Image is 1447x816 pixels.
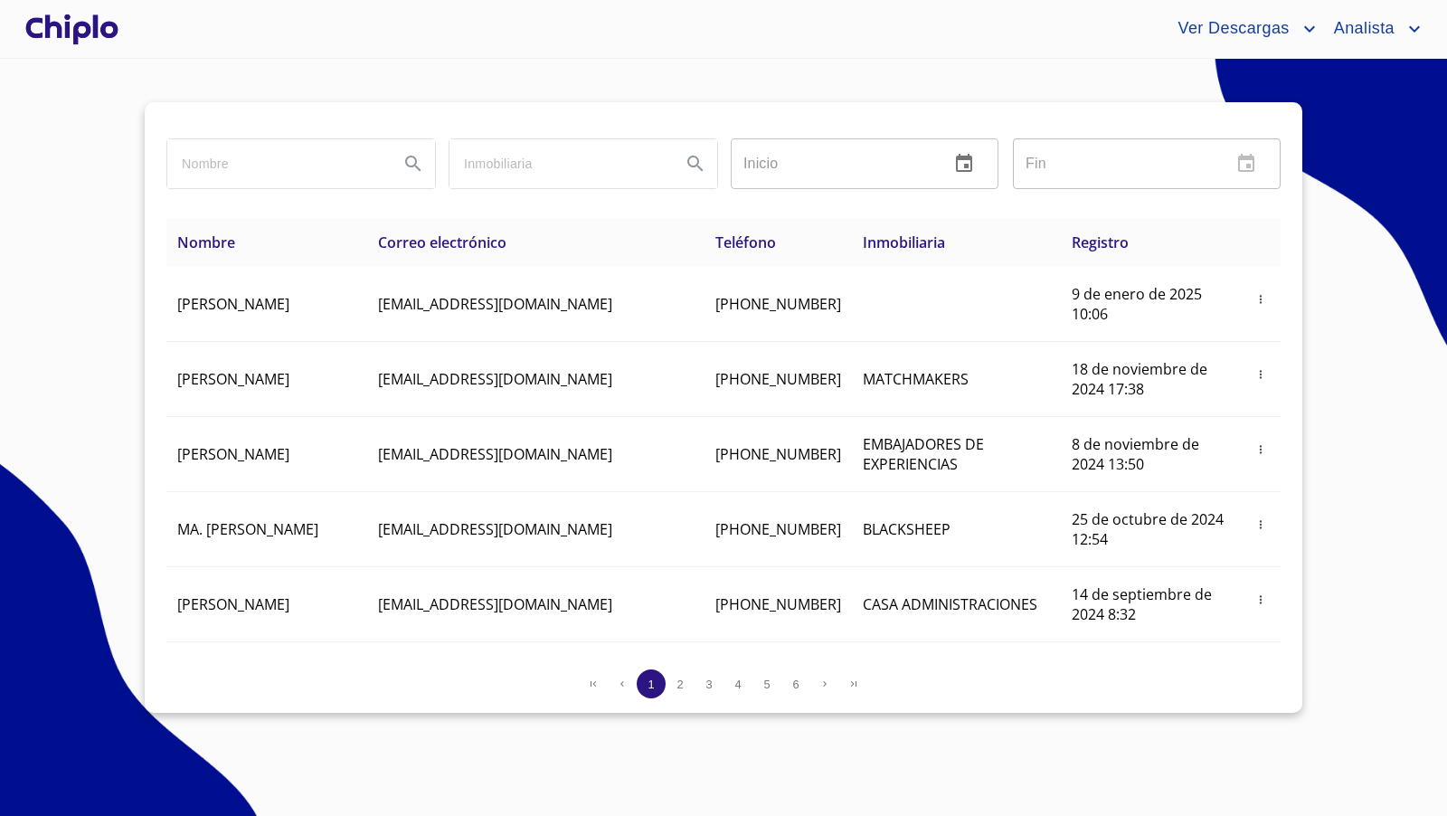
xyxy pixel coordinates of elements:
[752,669,781,698] button: 5
[792,678,799,691] span: 6
[378,594,612,614] span: [EMAIL_ADDRESS][DOMAIN_NAME]
[1320,14,1425,43] button: account of current user
[378,294,612,314] span: [EMAIL_ADDRESS][DOMAIN_NAME]
[863,232,945,252] span: Inmobiliaria
[715,369,841,389] span: [PHONE_NUMBER]
[1164,14,1319,43] button: account of current user
[715,519,841,539] span: [PHONE_NUMBER]
[637,669,666,698] button: 1
[781,669,810,698] button: 6
[392,142,435,185] button: Search
[715,594,841,614] span: [PHONE_NUMBER]
[378,232,506,252] span: Correo electrónico
[863,594,1037,614] span: CASA ADMINISTRACIONES
[715,232,776,252] span: Teléfono
[648,678,654,691] span: 1
[177,369,289,389] span: [PERSON_NAME]
[378,444,612,464] span: [EMAIL_ADDRESS][DOMAIN_NAME]
[1164,14,1298,43] span: Ver Descargas
[1072,584,1212,624] span: 14 de septiembre de 2024 8:32
[863,434,984,474] span: EMBAJADORES DE EXPERIENCIAS
[378,369,612,389] span: [EMAIL_ADDRESS][DOMAIN_NAME]
[705,678,712,691] span: 3
[1072,434,1199,474] span: 8 de noviembre de 2024 13:50
[715,294,841,314] span: [PHONE_NUMBER]
[863,369,969,389] span: MATCHMAKERS
[177,232,235,252] span: Nombre
[378,519,612,539] span: [EMAIL_ADDRESS][DOMAIN_NAME]
[674,142,717,185] button: Search
[177,444,289,464] span: [PERSON_NAME]
[177,294,289,314] span: [PERSON_NAME]
[167,139,384,188] input: search
[666,669,695,698] button: 2
[715,444,841,464] span: [PHONE_NUMBER]
[177,594,289,614] span: [PERSON_NAME]
[1320,14,1404,43] span: Analista
[734,678,741,691] span: 4
[863,519,950,539] span: BLACKSHEEP
[1072,509,1224,549] span: 25 de octubre de 2024 12:54
[676,678,683,691] span: 2
[763,678,770,691] span: 5
[1072,359,1207,399] span: 18 de noviembre de 2024 17:38
[1072,232,1129,252] span: Registro
[695,669,723,698] button: 3
[177,519,318,539] span: MA. [PERSON_NAME]
[449,139,667,188] input: search
[723,669,752,698] button: 4
[1072,284,1202,324] span: 9 de enero de 2025 10:06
